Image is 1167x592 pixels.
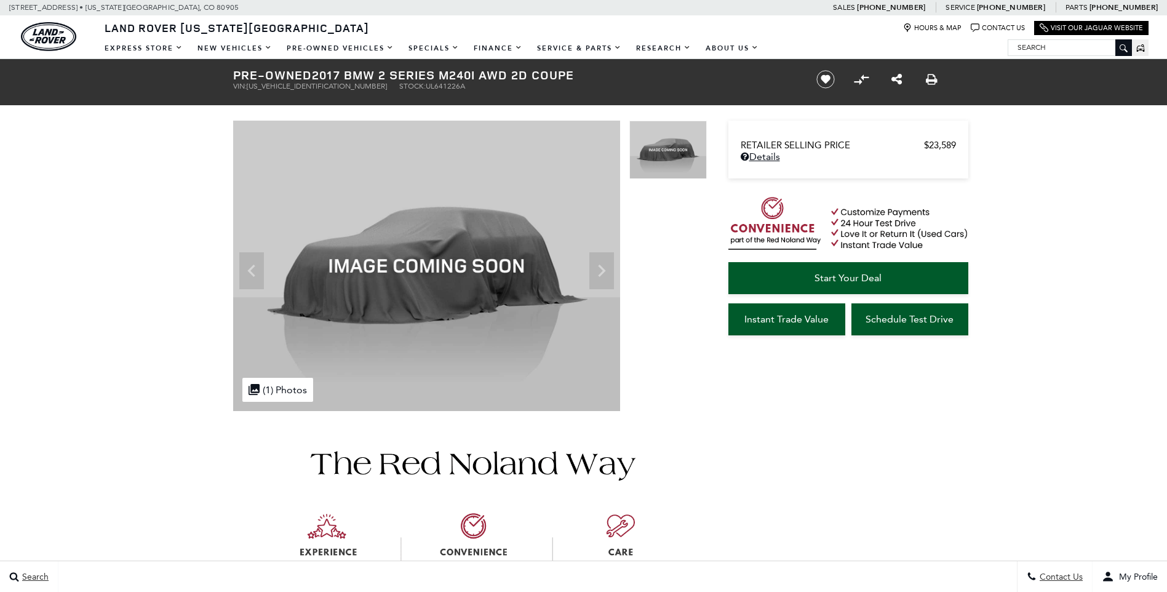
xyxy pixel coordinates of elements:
a: Research [629,38,698,59]
span: $23,589 [924,140,956,151]
img: Used 2017 Alpine White BMW M240i image 1 [629,121,707,179]
a: [STREET_ADDRESS] • [US_STATE][GEOGRAPHIC_DATA], CO 80905 [9,3,239,12]
h1: 2017 BMW 2 Series M240i AWD 2D Coupe [233,68,796,82]
a: Service & Parts [530,38,629,59]
span: Schedule Test Drive [866,313,954,325]
span: Sales [833,3,855,12]
a: Land Rover [US_STATE][GEOGRAPHIC_DATA] [97,20,376,35]
span: UL641226A [426,82,465,90]
button: Compare vehicle [852,70,870,89]
a: Start Your Deal [728,262,968,294]
a: Specials [401,38,466,59]
span: Retailer Selling Price [741,140,924,151]
a: Pre-Owned Vehicles [279,38,401,59]
span: VIN: [233,82,247,90]
span: My Profile [1114,572,1158,582]
a: About Us [698,38,766,59]
a: [PHONE_NUMBER] [977,2,1045,12]
a: land-rover [21,22,76,51]
a: [PHONE_NUMBER] [1089,2,1158,12]
a: Print this Pre-Owned 2017 BMW 2 Series M240i AWD 2D Coupe [926,72,938,87]
a: Contact Us [971,23,1025,33]
a: Share this Pre-Owned 2017 BMW 2 Series M240i AWD 2D Coupe [891,72,902,87]
span: Parts [1065,3,1088,12]
a: [PHONE_NUMBER] [857,2,925,12]
span: Service [946,3,974,12]
span: Start Your Deal [815,272,882,284]
a: New Vehicles [190,38,279,59]
nav: Main Navigation [97,38,766,59]
a: EXPRESS STORE [97,38,190,59]
div: (1) Photos [242,378,313,402]
a: Visit Our Jaguar Website [1040,23,1143,33]
button: Save vehicle [812,70,839,89]
a: Details [741,151,956,162]
img: Used 2017 Alpine White BMW M240i image 1 [233,121,620,411]
a: Retailer Selling Price $23,589 [741,140,956,151]
span: Land Rover [US_STATE][GEOGRAPHIC_DATA] [105,20,369,35]
span: Instant Trade Value [744,313,829,325]
a: Schedule Test Drive [851,303,968,335]
a: Instant Trade Value [728,303,845,335]
strong: Pre-Owned [233,66,312,83]
a: Finance [466,38,530,59]
span: [US_VEHICLE_IDENTIFICATION_NUMBER] [247,82,387,90]
a: Hours & Map [903,23,962,33]
input: Search [1008,40,1131,55]
span: Search [19,572,49,582]
span: Contact Us [1037,572,1083,582]
button: Open user profile menu [1093,561,1167,592]
span: Stock: [399,82,426,90]
img: Land Rover [21,22,76,51]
